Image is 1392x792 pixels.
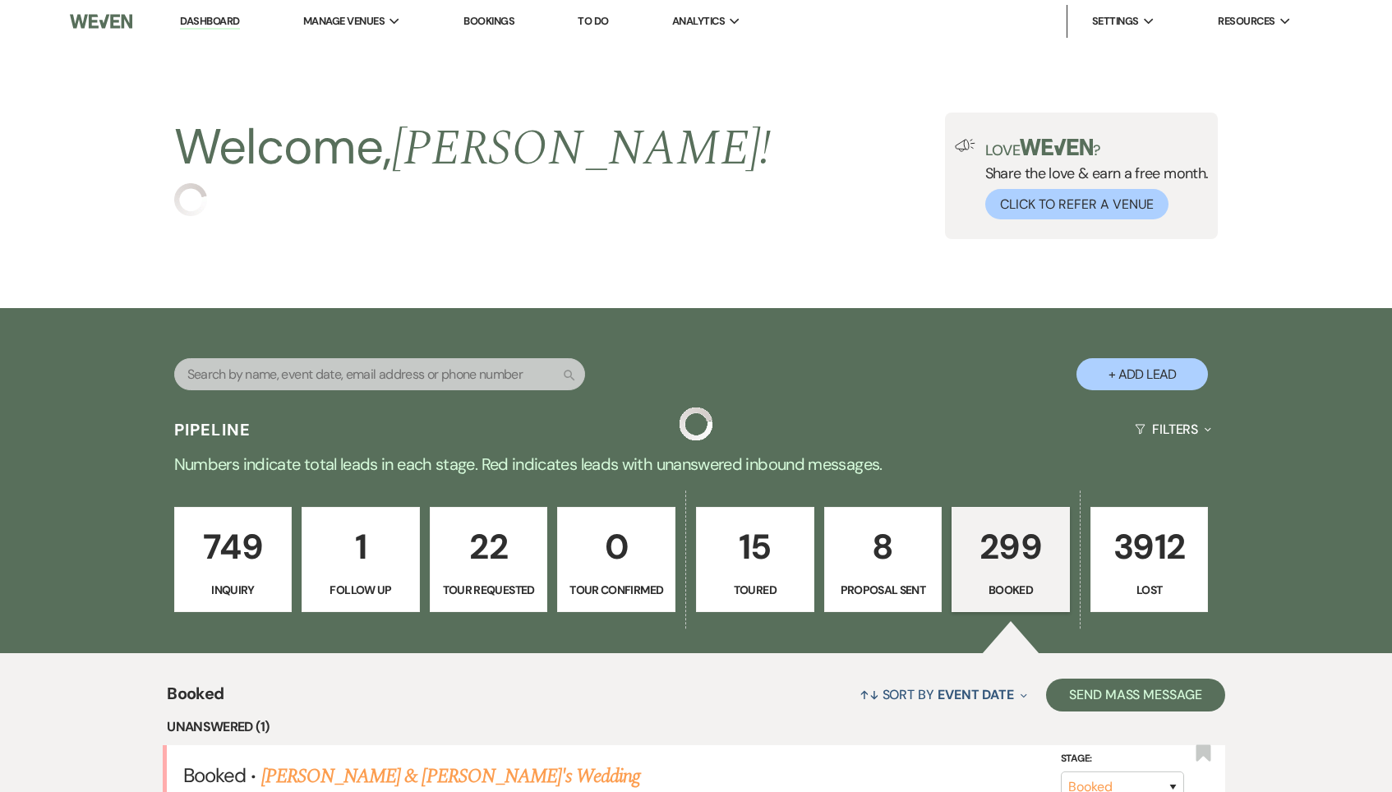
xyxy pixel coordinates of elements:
[183,762,246,788] span: Booked
[185,519,282,574] p: 749
[568,519,665,574] p: 0
[707,581,804,599] p: Toured
[1128,408,1218,451] button: Filters
[962,519,1059,574] p: 299
[174,113,772,183] h2: Welcome,
[1101,519,1198,574] p: 3912
[174,507,293,612] a: 749Inquiry
[312,519,409,574] p: 1
[578,14,608,28] a: To Do
[174,183,207,216] img: loading spinner
[835,581,932,599] p: Proposal Sent
[952,507,1070,612] a: 299Booked
[312,581,409,599] p: Follow Up
[302,507,420,612] a: 1Follow Up
[1218,13,1274,30] span: Resources
[261,762,641,791] a: [PERSON_NAME] & [PERSON_NAME]'s Wedding
[167,681,224,716] span: Booked
[440,519,537,574] p: 22
[70,4,132,39] img: Weven Logo
[180,14,239,30] a: Dashboard
[1076,358,1208,390] button: + Add Lead
[853,673,1034,716] button: Sort By Event Date
[672,13,725,30] span: Analytics
[430,507,548,612] a: 22Tour Requested
[962,581,1059,599] p: Booked
[938,686,1014,703] span: Event Date
[1061,750,1184,768] label: Stage:
[440,581,537,599] p: Tour Requested
[1101,581,1198,599] p: Lost
[568,581,665,599] p: Tour Confirmed
[1020,139,1093,155] img: weven-logo-green.svg
[185,581,282,599] p: Inquiry
[707,519,804,574] p: 15
[104,451,1288,477] p: Numbers indicate total leads in each stage. Red indicates leads with unanswered inbound messages.
[557,507,675,612] a: 0Tour Confirmed
[1092,13,1139,30] span: Settings
[303,13,385,30] span: Manage Venues
[167,716,1225,738] li: Unanswered (1)
[955,139,975,152] img: loud-speaker-illustration.svg
[1090,507,1209,612] a: 3912Lost
[860,686,879,703] span: ↑↓
[174,418,251,441] h3: Pipeline
[696,507,814,612] a: 15Toured
[680,408,712,440] img: loading spinner
[392,111,772,186] span: [PERSON_NAME] !
[835,519,932,574] p: 8
[463,14,514,28] a: Bookings
[1046,679,1225,711] button: Send Mass Message
[174,358,585,390] input: Search by name, event date, email address or phone number
[975,139,1209,219] div: Share the love & earn a free month.
[824,507,943,612] a: 8Proposal Sent
[985,139,1209,158] p: Love ?
[985,189,1168,219] button: Click to Refer a Venue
